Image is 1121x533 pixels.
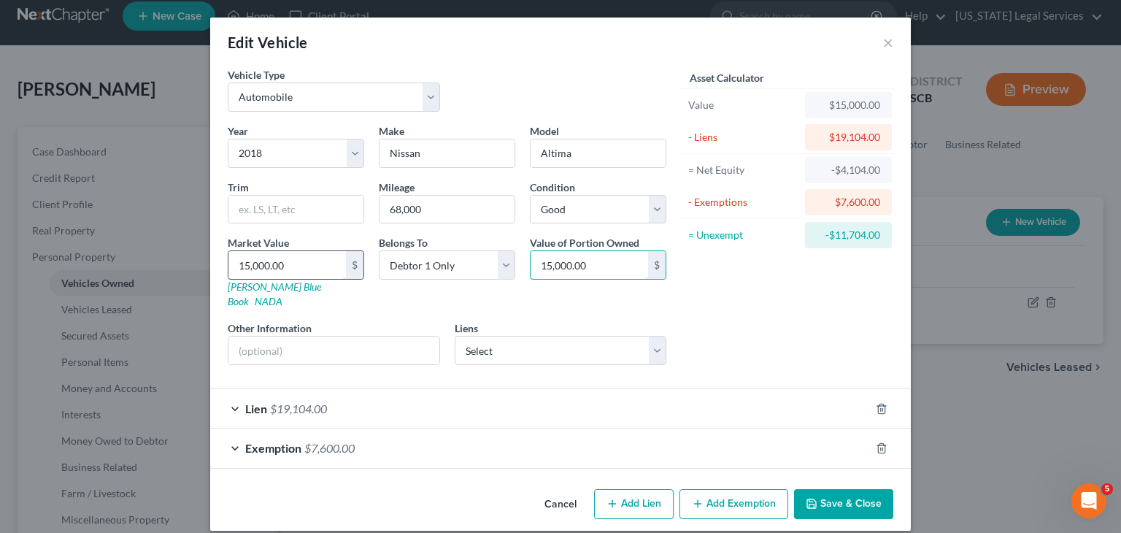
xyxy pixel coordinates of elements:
[380,196,515,223] input: --
[648,251,666,279] div: $
[379,180,415,195] label: Mileage
[304,441,355,455] span: $7,600.00
[883,34,893,51] button: ×
[817,228,880,242] div: -$11,704.00
[688,228,798,242] div: = Unexempt
[346,251,363,279] div: $
[228,280,321,307] a: [PERSON_NAME] Blue Book
[688,195,798,210] div: - Exemptions
[228,321,312,336] label: Other Information
[228,235,289,250] label: Market Value
[688,98,798,112] div: Value
[228,67,285,83] label: Vehicle Type
[228,123,248,139] label: Year
[380,139,515,167] input: ex. Nissan
[530,235,639,250] label: Value of Portion Owned
[228,196,363,223] input: ex. LS, LT, etc
[1101,483,1113,495] span: 5
[533,491,588,520] button: Cancel
[530,123,559,139] label: Model
[379,125,404,137] span: Make
[817,163,880,177] div: -$4,104.00
[817,195,880,210] div: $7,600.00
[228,180,249,195] label: Trim
[688,130,798,145] div: - Liens
[228,251,346,279] input: 0.00
[690,70,764,85] label: Asset Calculator
[228,32,308,53] div: Edit Vehicle
[228,337,439,364] input: (optional)
[255,295,282,307] a: NADA
[794,489,893,520] button: Save & Close
[817,98,880,112] div: $15,000.00
[530,180,575,195] label: Condition
[531,139,666,167] input: ex. Altima
[1071,483,1106,518] iframe: Intercom live chat
[245,402,267,415] span: Lien
[531,251,648,279] input: 0.00
[679,489,788,520] button: Add Exemption
[270,402,327,415] span: $19,104.00
[379,237,428,249] span: Belongs To
[245,441,301,455] span: Exemption
[817,130,880,145] div: $19,104.00
[455,321,478,336] label: Liens
[594,489,674,520] button: Add Lien
[688,163,798,177] div: = Net Equity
